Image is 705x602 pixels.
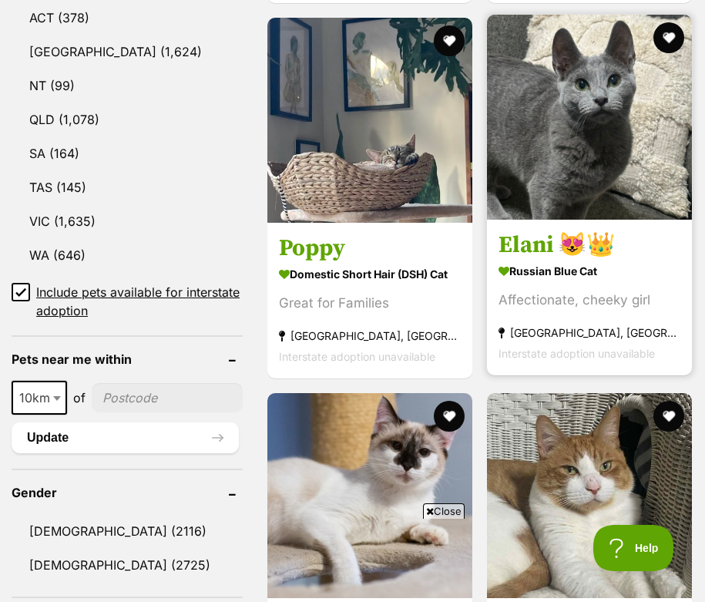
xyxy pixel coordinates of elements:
span: of [73,388,86,407]
a: TAS (145) [12,171,243,203]
img: Willow 😻🌈 - Ragdoll Cat [267,393,472,598]
strong: Russian Blue Cat [499,260,680,282]
h3: Poppy [279,234,461,263]
a: Elani 😻👑 Russian Blue Cat Affectionate, cheeky girl [GEOGRAPHIC_DATA], [GEOGRAPHIC_DATA] Intersta... [487,219,692,375]
div: Great for Families [279,293,461,314]
input: postcode [92,383,243,412]
span: 10km [13,387,65,409]
a: WA (646) [12,239,243,271]
a: [DEMOGRAPHIC_DATA] (2116) [12,515,243,547]
img: Frank - Domestic Short Hair (DSH) Cat [487,393,692,598]
button: favourite [653,22,684,53]
a: NT (99) [12,69,243,102]
button: favourite [653,401,684,432]
a: SA (164) [12,137,243,170]
span: Close [423,503,465,519]
button: favourite [434,401,465,432]
strong: [GEOGRAPHIC_DATA], [GEOGRAPHIC_DATA] [279,325,461,346]
a: ACT (378) [12,2,243,34]
a: [GEOGRAPHIC_DATA] (1,624) [12,35,243,68]
div: Affectionate, cheeky girl [499,290,680,311]
iframe: Advertisement [72,525,633,594]
span: Interstate adoption unavailable [279,350,435,363]
a: VIC (1,635) [12,205,243,237]
span: 10km [12,381,67,415]
button: favourite [434,25,465,56]
strong: Domestic Short Hair (DSH) Cat [279,263,461,285]
a: Include pets available for interstate adoption [12,283,243,320]
a: QLD (1,078) [12,103,243,136]
span: Interstate adoption unavailable [499,347,655,360]
img: Elani 😻👑 - Russian Blue Cat [487,15,692,220]
iframe: Help Scout Beacon - Open [593,525,674,571]
span: Include pets available for interstate adoption [36,283,243,320]
img: Poppy - Domestic Short Hair (DSH) Cat [267,18,472,223]
header: Pets near me within [12,352,243,366]
a: Poppy Domestic Short Hair (DSH) Cat Great for Families [GEOGRAPHIC_DATA], [GEOGRAPHIC_DATA] Inter... [267,222,472,378]
strong: [GEOGRAPHIC_DATA], [GEOGRAPHIC_DATA] [499,322,680,343]
header: Gender [12,486,243,499]
a: [DEMOGRAPHIC_DATA] (2725) [12,549,243,581]
h3: Elani 😻👑 [499,230,680,260]
button: Update [12,422,239,453]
